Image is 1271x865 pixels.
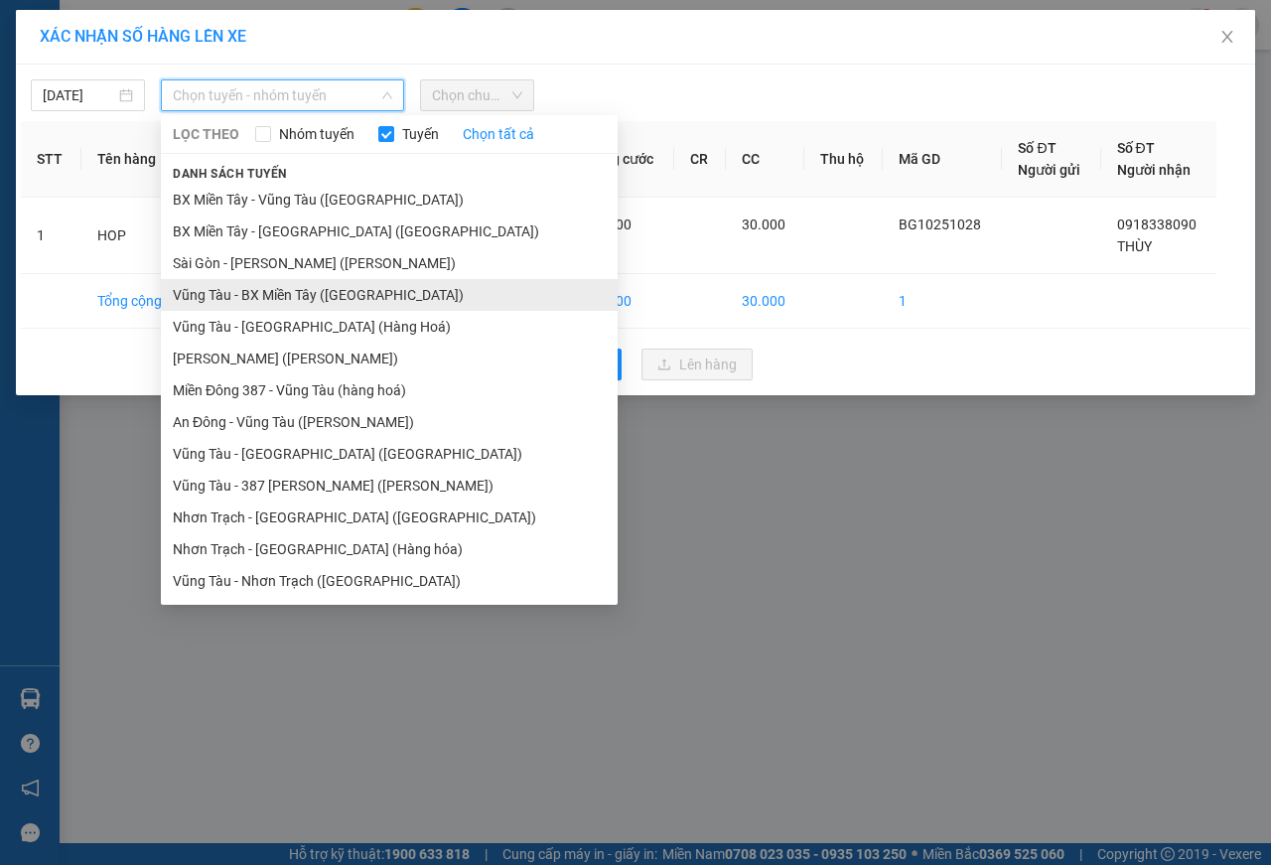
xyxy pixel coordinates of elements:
a: Chọn tất cả [463,123,534,145]
span: Danh sách tuyến [161,165,299,183]
span: LỌC THEO [173,123,239,145]
th: Tên hàng [81,121,182,198]
td: HOP [81,198,182,274]
span: Nhóm tuyến [271,123,362,145]
li: Nhơn Trạch - [GEOGRAPHIC_DATA] ([GEOGRAPHIC_DATA]) [161,502,618,533]
li: BX Miền Tây - [GEOGRAPHIC_DATA] ([GEOGRAPHIC_DATA]) [161,216,618,247]
button: Close [1200,10,1255,66]
span: Người gửi [1018,162,1080,178]
li: Vũng Tàu - BX Miền Tây ([GEOGRAPHIC_DATA]) [161,279,618,311]
span: XÁC NHẬN SỐ HÀNG LÊN XE [40,27,246,46]
span: Số ĐT [1117,140,1155,156]
li: Sài Gòn - [PERSON_NAME] ([PERSON_NAME]) [161,247,618,279]
li: Vũng Tàu - [GEOGRAPHIC_DATA] (Hàng Hoá) [161,311,618,343]
span: BG10251028 [899,216,981,232]
li: Vũng Tàu - Nhơn Trạch ([GEOGRAPHIC_DATA]) [161,565,618,597]
td: 30.000 [726,274,804,329]
th: Thu hộ [804,121,883,198]
th: Mã GD [883,121,1002,198]
span: Người nhận [1117,162,1191,178]
span: 0918338090 [1117,216,1197,232]
li: Vũng Tàu - 387 [PERSON_NAME] ([PERSON_NAME]) [161,470,618,502]
span: Chọn chuyến [432,80,522,110]
span: Tuyến [394,123,447,145]
li: BX Miền Tây - Vũng Tàu ([GEOGRAPHIC_DATA]) [161,184,618,216]
span: close [1219,29,1235,45]
th: Tổng cước [572,121,673,198]
li: An Đông - Vũng Tàu ([PERSON_NAME]) [161,406,618,438]
td: 1 [21,198,81,274]
span: Chọn tuyến - nhóm tuyến [173,80,392,110]
span: down [381,89,393,101]
li: Vũng Tàu - [GEOGRAPHIC_DATA] ([GEOGRAPHIC_DATA]) [161,438,618,470]
span: THÙY [1117,238,1152,254]
input: 13/10/2025 [43,84,115,106]
span: Số ĐT [1018,140,1056,156]
td: Tổng cộng [81,274,182,329]
li: [PERSON_NAME] ([PERSON_NAME]) [161,343,618,374]
th: CR [674,121,726,198]
th: CC [726,121,804,198]
td: 30.000 [572,274,673,329]
span: 30.000 [742,216,785,232]
li: Miền Đông 387 - Vũng Tàu (hàng hoá) [161,374,618,406]
th: STT [21,121,81,198]
td: 1 [883,274,1002,329]
li: Nhơn Trạch - [GEOGRAPHIC_DATA] (Hàng hóa) [161,533,618,565]
button: uploadLên hàng [641,349,753,380]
